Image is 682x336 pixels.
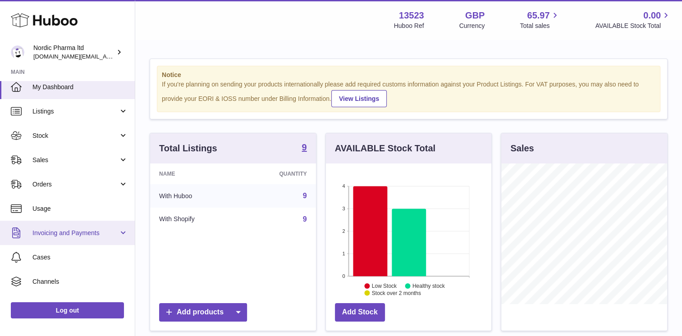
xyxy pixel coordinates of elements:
span: 0.00 [643,9,661,22]
a: Log out [11,302,124,318]
a: 9 [302,143,307,154]
div: Huboo Ref [394,22,424,30]
a: 65.97 Total sales [520,9,560,30]
text: Low Stock [372,283,397,289]
text: 1 [342,251,345,256]
span: Stock [32,132,119,140]
strong: 9 [302,143,307,152]
a: Add products [159,303,247,322]
th: Name [150,163,239,184]
h3: AVAILABLE Stock Total [335,142,435,154]
text: 0 [342,273,345,279]
div: Currency [459,22,485,30]
a: Add Stock [335,303,385,322]
span: My Dashboard [32,83,128,91]
span: Listings [32,107,119,116]
h3: Sales [510,142,534,154]
span: Cases [32,253,128,262]
h3: Total Listings [159,142,217,154]
text: Stock over 2 months [372,290,421,296]
text: Healthy stock [412,283,445,289]
strong: 13523 [399,9,424,22]
strong: GBP [465,9,485,22]
a: 9 [303,215,307,223]
span: Usage [32,204,128,213]
text: 3 [342,206,345,211]
a: View Listings [331,90,387,107]
strong: Notice [162,71,655,79]
span: Invoicing and Payments [32,229,119,237]
span: [DOMAIN_NAME][EMAIL_ADDRESS][DOMAIN_NAME] [33,53,179,60]
span: Total sales [520,22,560,30]
a: 0.00 AVAILABLE Stock Total [595,9,671,30]
th: Quantity [239,163,316,184]
text: 4 [342,183,345,189]
td: With Huboo [150,184,239,208]
span: AVAILABLE Stock Total [595,22,671,30]
span: Orders [32,180,119,189]
div: Nordic Pharma ltd [33,44,114,61]
span: Sales [32,156,119,164]
td: With Shopify [150,208,239,231]
img: accounts.uk@nordicpharma.com [11,45,24,59]
text: 2 [342,228,345,234]
span: Channels [32,277,128,286]
div: If you're planning on sending your products internationally please add required customs informati... [162,80,655,107]
span: 65.97 [527,9,549,22]
a: 9 [303,192,307,200]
